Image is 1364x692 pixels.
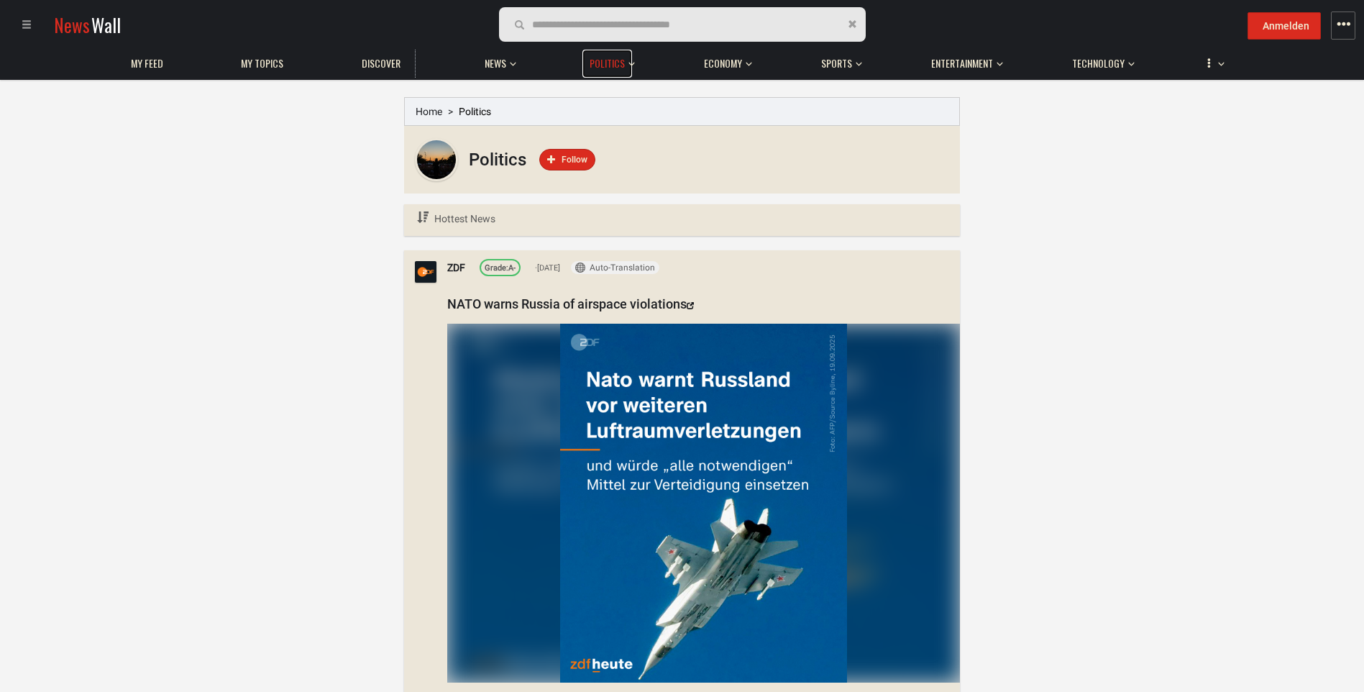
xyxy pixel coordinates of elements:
[415,138,458,181] img: Profile picture of Politics
[582,43,635,78] button: Politics
[54,12,90,38] span: News
[434,213,495,224] span: Hottest News
[821,57,852,70] span: Sports
[469,150,526,170] h1: Politics
[416,106,442,117] a: Home
[1248,12,1321,40] button: Anmelden
[485,57,506,70] span: News
[814,43,862,78] button: Sports
[485,263,508,273] span: Grade:
[582,50,632,78] a: Politics
[485,262,516,275] div: A-
[560,324,847,683] img: Post Image 23351695
[535,262,560,275] span: [DATE]
[91,12,121,38] span: Wall
[447,296,694,311] a: NATO warns Russia of airspace violations
[697,50,749,78] a: Economy
[415,261,436,283] img: Profile picture of ZDF
[562,155,587,165] span: Follow
[131,57,163,70] span: My Feed
[469,158,526,168] a: Politics
[241,57,283,70] span: My topics
[697,43,752,78] button: Economy
[480,259,521,276] a: Grade:A-
[1263,20,1309,32] span: Anmelden
[924,50,1000,78] a: Entertainment
[590,57,625,70] span: Politics
[447,324,960,683] img: 552599050_1274233298080306_6651040290520502527_n.jpg
[459,106,491,117] span: Politics
[447,260,465,276] a: ZDF
[1065,50,1132,78] a: Technology
[54,12,121,38] a: NewsWall
[931,57,993,70] span: Entertainment
[571,261,659,274] button: Auto-Translation
[415,204,498,234] a: Hottest News
[704,57,742,70] span: Economy
[477,50,513,78] a: News
[477,43,521,78] button: News
[1065,43,1135,78] button: Technology
[924,43,1003,78] button: Entertainment
[362,57,400,70] span: Discover
[814,50,859,78] a: Sports
[1072,57,1125,70] span: Technology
